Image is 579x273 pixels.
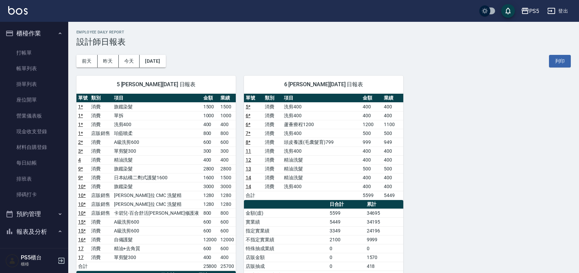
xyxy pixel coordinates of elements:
td: 949 [382,138,403,147]
td: 400 [382,111,403,120]
img: Person [5,254,19,268]
button: 今天 [119,55,140,67]
td: 1500 [202,102,219,111]
td: 消費 [89,102,112,111]
td: 300 [202,147,219,155]
td: 消費 [89,244,112,253]
button: 預約管理 [3,205,66,223]
td: 旗鑑染髮 [112,164,202,173]
td: 3000 [219,182,236,191]
td: 500 [361,164,382,173]
td: 400 [361,155,382,164]
td: 消費 [263,182,282,191]
td: 不指定實業績 [244,235,328,244]
div: PS5 [529,7,539,15]
td: 400 [361,173,382,182]
th: 單號 [244,94,263,103]
td: 消費 [263,102,282,111]
a: 材料自購登錄 [3,139,66,155]
a: 17 [78,246,84,251]
td: 3000 [202,182,219,191]
a: 17 [78,255,84,260]
td: 400 [202,253,219,262]
td: 精油+去角質 [112,244,202,253]
td: 500 [382,129,403,138]
td: 消費 [89,111,112,120]
td: 2100 [328,235,365,244]
td: 消費 [89,235,112,244]
td: 600 [202,217,219,226]
button: 登出 [545,5,571,17]
a: 排班表 [3,171,66,187]
h2: Employee Daily Report [76,30,571,34]
h5: PS5櫃台 [21,254,56,261]
td: 500 [382,164,403,173]
a: 12 [246,157,251,163]
td: 洗剪400 [282,111,361,120]
td: [PERSON_NAME]拉 CMC 洗髮精 [112,191,202,200]
th: 日合計 [328,200,365,209]
th: 累計 [365,200,403,209]
td: A級洗剪600 [112,217,202,226]
td: 999 [361,138,382,147]
td: 600 [219,138,236,147]
td: 5599 [361,191,382,200]
h3: 設計師日報表 [76,37,571,47]
td: 消費 [89,226,112,235]
td: 店販銷售 [89,209,112,217]
td: 消費 [263,173,282,182]
td: 1500 [219,173,236,182]
td: 單剪髮300 [112,147,202,155]
td: 600 [202,244,219,253]
td: 特殊抽成業績 [244,244,328,253]
td: 9999 [365,235,403,244]
td: 2800 [219,164,236,173]
td: 消費 [89,173,112,182]
td: 指定實業績 [244,226,328,235]
td: 消費 [263,129,282,138]
a: 座位開單 [3,92,66,108]
a: 現金收支登錄 [3,124,66,139]
a: 13 [246,166,251,171]
td: 25800 [202,262,219,271]
td: 400 [382,155,403,164]
td: 12000 [202,235,219,244]
th: 項目 [112,94,202,103]
td: 400 [361,111,382,120]
td: 店販銷售 [89,191,112,200]
td: A級洗剪600 [112,138,202,147]
p: 櫃檯 [21,261,56,267]
a: 14 [246,175,251,180]
td: 消費 [89,120,112,129]
td: 400 [202,155,219,164]
img: Logo [8,6,28,15]
td: 418 [365,262,403,271]
a: 營業儀表板 [3,108,66,124]
th: 項目 [282,94,361,103]
td: 34695 [365,209,403,217]
td: 400 [382,173,403,182]
table: a dense table [244,94,403,200]
td: 800 [219,129,236,138]
td: 2800 [202,164,219,173]
td: 400 [382,147,403,155]
td: 0 [365,244,403,253]
td: 日本結構二劑式護髮1600 [112,173,202,182]
a: 14 [246,184,251,189]
td: 消費 [89,182,112,191]
td: 400 [361,182,382,191]
td: 600 [219,244,236,253]
table: a dense table [76,94,236,271]
button: 前天 [76,55,98,67]
a: 4 [78,157,81,163]
td: 消費 [89,164,112,173]
button: [DATE] [140,55,165,67]
td: 消費 [263,164,282,173]
button: save [501,4,515,18]
td: 1000 [219,111,236,120]
a: 每日結帳 [3,155,66,171]
button: PS5 [518,4,542,18]
td: 洗剪400 [282,182,361,191]
td: 3349 [328,226,365,235]
td: 1600 [202,173,219,182]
